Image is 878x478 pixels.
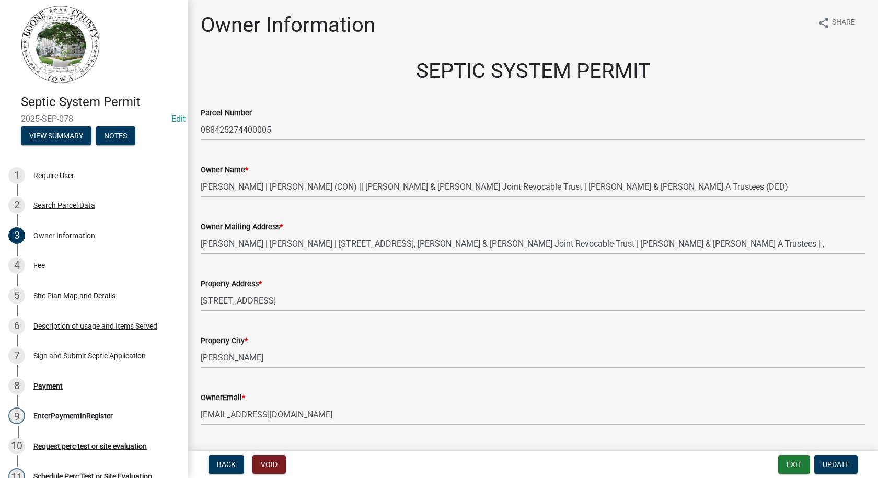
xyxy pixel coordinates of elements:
span: Update [823,460,849,469]
div: 10 [8,438,25,454]
span: 2025-SEP-078 [21,114,167,124]
wm-modal-confirm: Edit Application Number [171,114,186,124]
div: Owner Information [33,232,95,239]
button: Notes [96,126,135,145]
img: Boone County, Iowa [21,5,100,84]
button: shareShare [809,13,863,33]
div: 8 [8,378,25,394]
label: Owner Mailing Address [201,224,283,231]
div: EnterPaymentInRegister [33,412,113,419]
div: 7 [8,347,25,364]
div: 3 [8,227,25,244]
div: Request perc test or site evaluation [33,442,147,450]
div: 4 [8,257,25,274]
div: Site Plan Map and Details [33,292,115,299]
div: Search Parcel Data [33,202,95,209]
h4: Septic System Permit [21,95,180,110]
button: View Summary [21,126,91,145]
div: 1 [8,167,25,184]
label: Parcel Number [201,110,252,117]
div: Sign and Submit Septic Application [33,352,146,359]
div: 9 [8,407,25,424]
button: Back [209,455,244,474]
div: Description of usage and Items Served [33,322,157,330]
div: Payment [33,382,63,390]
div: Fee [33,262,45,269]
label: Owner Name [201,167,248,174]
wm-modal-confirm: Summary [21,132,91,141]
span: Back [217,460,236,469]
label: Property Address [201,281,262,288]
label: OwnerEmail [201,394,245,402]
div: 6 [8,318,25,334]
i: share [817,17,830,29]
button: Update [814,455,858,474]
center: SEPTIC SYSTEM PERMIT [201,59,865,84]
button: Exit [778,455,810,474]
div: Require User [33,172,74,179]
h1: Owner Information [201,13,375,38]
div: 2 [8,197,25,214]
a: Edit [171,114,186,124]
wm-modal-confirm: Notes [96,132,135,141]
div: 5 [8,287,25,304]
button: Void [252,455,286,474]
label: Property City [201,337,248,345]
span: Share [832,17,855,29]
